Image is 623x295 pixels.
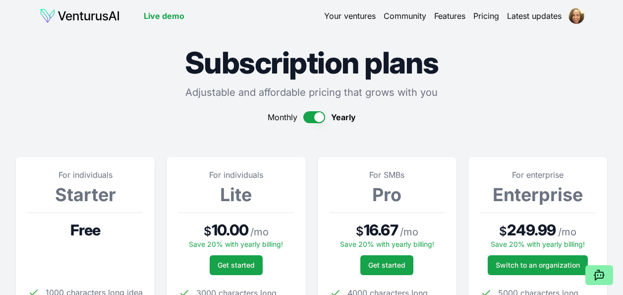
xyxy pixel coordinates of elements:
span: Free [70,221,101,239]
a: Your ventures [324,10,376,22]
h3: Enterprise [480,185,595,205]
p: For SMBs [330,169,445,181]
span: Save 20% with yearly billing! [189,240,283,248]
h1: Subscription plans [16,48,607,77]
span: Get started [368,260,405,270]
button: Get started [360,255,413,275]
a: Live demo [144,10,184,22]
h3: Starter [28,185,143,205]
span: / mo [558,225,576,239]
span: / mo [250,225,269,239]
h3: Lite [178,185,293,205]
span: 16.67 [364,221,398,239]
a: Latest updates [507,10,562,22]
span: $ [499,223,507,239]
a: Features [434,10,465,22]
a: Pricing [473,10,499,22]
a: Community [384,10,426,22]
button: Get started [210,255,263,275]
span: 10.00 [212,221,248,239]
p: For enterprise [480,169,595,181]
span: Save 20% with yearly billing! [491,240,585,248]
h3: Pro [330,185,445,205]
p: Adjustable and affordable pricing that grows with you [16,85,607,99]
p: For individuals [28,169,143,181]
a: Switch to an organization [488,255,588,275]
span: Get started [218,260,255,270]
img: ACg8ocLprCrWHX88BuTkslGLsB5SuIfqge5cHT16mQO6wCCDDy8aTT6F=s96-c [568,8,584,24]
span: Monthly [268,111,297,123]
span: $ [356,223,364,239]
p: For individuals [178,169,293,181]
img: logo [40,8,120,24]
span: 249.99 [507,221,556,239]
span: Yearly [331,111,356,123]
span: Save 20% with yearly billing! [340,240,434,248]
span: / mo [400,225,418,239]
span: $ [204,223,212,239]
